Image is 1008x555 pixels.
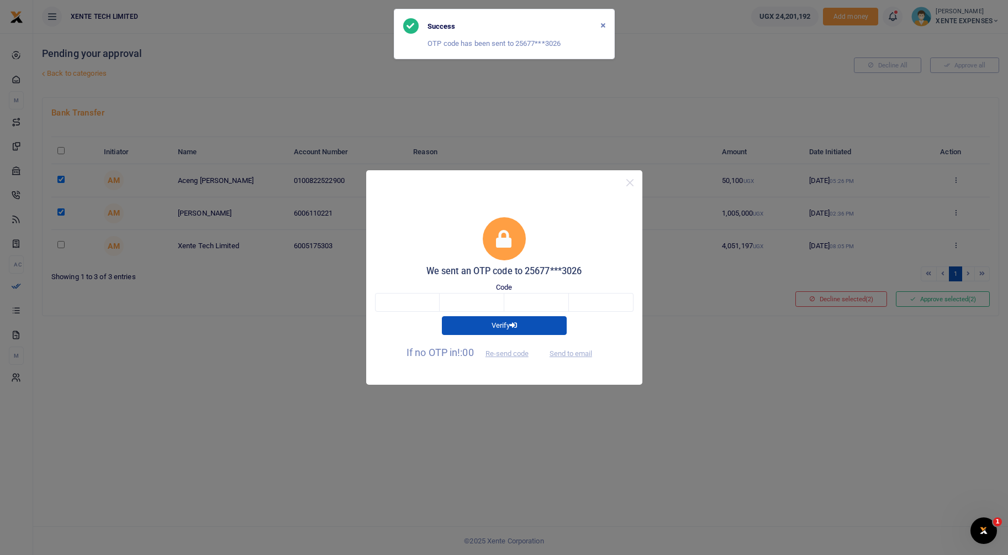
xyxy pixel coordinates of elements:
span: 1 [993,517,1002,526]
h5: We sent an OTP code to 25677***3026 [375,266,634,277]
h6: Success [428,22,456,31]
label: Code [496,282,512,293]
span: !:00 [457,347,473,358]
span: If no OTP in [407,347,538,358]
iframe: Intercom live chat [970,517,997,544]
p: OTP code has been sent to 25677***3026 [428,38,605,50]
button: Verify [442,316,567,335]
button: Close [601,21,605,30]
button: Close [622,175,638,191]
